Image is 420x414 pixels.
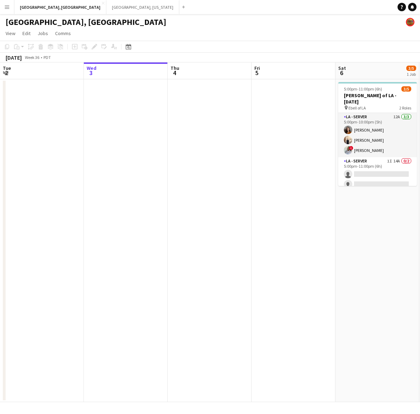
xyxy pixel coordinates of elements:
a: Comms [52,29,74,38]
button: [GEOGRAPHIC_DATA], [GEOGRAPHIC_DATA] [14,0,106,14]
h3: [PERSON_NAME] of LA - [DATE] [338,92,417,105]
a: Edit [20,29,33,38]
span: Edit [22,30,31,36]
span: Wed [87,65,96,71]
app-card-role: LA - Server12A3/35:00pm-10:00pm (5h)[PERSON_NAME][PERSON_NAME]![PERSON_NAME] [338,113,417,157]
span: 3/5 [401,86,411,92]
span: 5 [253,69,260,77]
button: [GEOGRAPHIC_DATA], [US_STATE] [106,0,179,14]
app-card-role: LA - Server1I14A0/25:00pm-11:00pm (6h) [338,157,417,191]
span: Thu [171,65,179,71]
span: Fri [254,65,260,71]
span: 3 [86,69,96,77]
div: 1 Job [407,72,416,77]
a: Jobs [35,29,51,38]
span: 3/5 [406,66,416,71]
span: 4 [169,69,179,77]
span: Ebell of LA [348,105,366,111]
span: Jobs [38,30,48,36]
span: 6 [337,69,346,77]
span: 2 [2,69,11,77]
span: Sat [338,65,346,71]
h1: [GEOGRAPHIC_DATA], [GEOGRAPHIC_DATA] [6,17,166,27]
span: Comms [55,30,71,36]
span: 5:00pm-11:00pm (6h) [344,86,382,92]
a: View [3,29,18,38]
span: 2 Roles [399,105,411,111]
app-user-avatar: Rollin Hero [406,18,414,26]
span: View [6,30,15,36]
span: Week 36 [23,55,41,60]
span: ! [349,146,353,150]
div: [DATE] [6,54,22,61]
div: PDT [44,55,51,60]
app-job-card: 5:00pm-11:00pm (6h)3/5[PERSON_NAME] of LA - [DATE] Ebell of LA2 RolesLA - Server12A3/35:00pm-10:0... [338,82,417,186]
span: Tue [3,65,11,71]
